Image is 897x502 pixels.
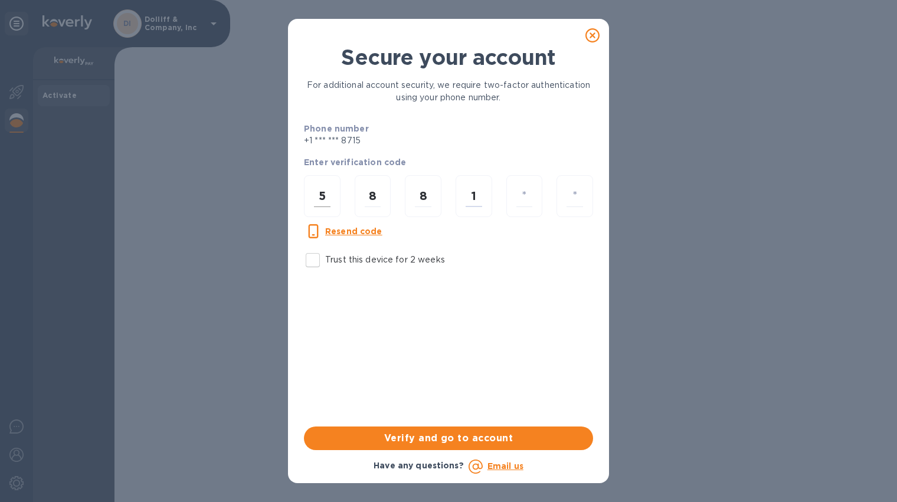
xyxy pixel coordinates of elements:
[374,461,464,470] b: Have any questions?
[487,461,523,471] a: Email us
[313,431,584,445] span: Verify and go to account
[304,124,369,133] b: Phone number
[304,426,593,450] button: Verify and go to account
[325,227,382,236] u: Resend code
[304,45,593,70] h1: Secure your account
[325,254,445,266] p: Trust this device for 2 weeks
[304,156,593,168] p: Enter verification code
[304,79,593,104] p: For additional account security, we require two-factor authentication using your phone number.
